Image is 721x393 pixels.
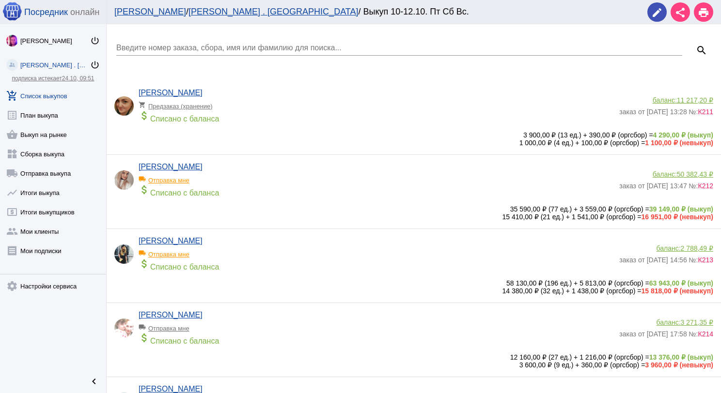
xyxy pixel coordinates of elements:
mat-icon: settings [6,280,18,292]
b: 4 290,00 ₽ (выкуп) [653,131,713,139]
mat-icon: power_settings_new [90,60,100,70]
a: [PERSON_NAME] [139,237,203,245]
mat-icon: edit [651,7,663,18]
a: [PERSON_NAME] [139,89,203,97]
mat-icon: local_shipping [6,167,18,179]
div: 58 130,00 ₽ (196 ед.) + 5 813,00 ₽ (оргсбор) = [114,279,713,287]
div: заказ от [DATE] 13:28 №: [619,104,713,116]
a: [PERSON_NAME] [139,311,203,319]
div: 12 160,00 ₽ (27 ед.) + 1 216,00 ₽ (оргсбор) = [114,353,713,361]
a: [PERSON_NAME] . [GEOGRAPHIC_DATA] [188,7,358,16]
span: 50 382,43 ₽ [677,170,713,178]
span: К214 [698,330,713,338]
b: 63 943,00 ₽ (выкуп) [649,279,713,287]
mat-icon: attach_money [139,258,150,270]
div: 35 590,00 ₽ (77 ед.) + 3 559,00 ₽ (оргсбор) = [114,205,713,213]
div: / / Выкуп 10-12.10. Пт Сб Вс. [114,7,638,17]
a: [PERSON_NAME] [139,385,203,393]
mat-icon: attach_money [139,332,150,344]
a: [PERSON_NAME] [139,163,203,171]
mat-icon: local_shipping [139,323,148,331]
mat-icon: add_shopping_cart [6,90,18,102]
div: Отправка мне [139,171,219,184]
div: Списано с баланса [139,332,614,346]
div: заказ от [DATE] 17:58 №: [619,326,713,338]
img: apple-icon-60x60.png [2,1,22,21]
b: 1 100,00 ₽ (невыкуп) [645,139,713,147]
div: [PERSON_NAME] . [GEOGRAPHIC_DATA] [20,61,90,69]
b: 39 149,00 ₽ (выкуп) [649,205,713,213]
div: баланс: [619,170,713,178]
mat-icon: attach_money [139,110,150,121]
mat-icon: shopping_cart [139,101,148,108]
mat-icon: receipt [6,245,18,257]
div: Списано с баланса [139,258,614,272]
div: 1 000,00 ₽ (4 ед.) + 100,00 ₽ (оргсбор) = [114,139,713,147]
mat-icon: show_chart [6,187,18,198]
img: 73xLq58P2BOqs-qIllg3xXCtabieAB0OMVER0XTxHpc0AjG-Rb2SSuXsq4It7hEfqgBcQNho.jpg [6,35,18,46]
b: 16 951,00 ₽ (невыкуп) [642,213,713,221]
img: lTMkEctRifZclLSmMfjPiqPo9_IitIQc7Zm9_kTpSvtuFf7FYwI_Wl6KSELaRxoJkUZJMTCIoWL9lUW6Yz6GDjvR.jpg [114,96,134,116]
mat-icon: widgets [6,148,18,160]
img: -b3CGEZm7JiWNz4MSe0vK8oszDDqK_yjx-I-Zpe58LR35vGIgXxFA2JGcGbEMVaWNP5BujAwwLFBmyesmt8751GY.jpg [114,244,134,264]
mat-icon: power_settings_new [90,36,100,45]
span: Посредник [24,7,68,17]
a: подписка истекает24.10, 09:51 [12,75,94,82]
mat-icon: shopping_basket [6,129,18,140]
div: Отправка мне [139,319,219,332]
span: 3 271,35 ₽ [681,318,713,326]
div: баланс: [619,244,713,252]
div: 14 380,00 ₽ (32 ед.) + 1 438,00 ₽ (оргсбор) = [114,287,713,295]
div: Списано с баланса [139,110,614,123]
mat-icon: local_shipping [139,249,148,257]
span: 2 788,49 ₽ [681,244,713,252]
mat-icon: search [696,45,707,56]
div: 3 600,00 ₽ (9 ед.) + 360,00 ₽ (оргсбор) = [114,361,713,369]
b: 13 376,00 ₽ (выкуп) [649,353,713,361]
mat-icon: attach_money [139,184,150,196]
img: UDjVBpsu35dp8Ft2T7urVutJNkUmldtk6NYjbLmGGQLYGjpdBpifl1qjHW-LPMOKzQn7BtPZcm3CJT7DxE1TMnl7.jpg [114,318,134,338]
span: 11 217,20 ₽ [677,96,713,104]
div: Отправка мне [139,245,219,258]
mat-icon: group [6,226,18,237]
div: [PERSON_NAME] [20,37,90,45]
mat-icon: print [698,7,709,18]
img: community_200.png [6,59,18,71]
mat-icon: share [674,7,686,18]
span: 24.10, 09:51 [62,75,94,82]
div: 15 410,00 ₽ (21 ед.) + 1 541,00 ₽ (оргсбор) = [114,213,713,221]
mat-icon: local_shipping [139,175,148,182]
b: 3 960,00 ₽ (невыкуп) [645,361,713,369]
span: К213 [698,256,713,264]
a: [PERSON_NAME] [114,7,186,16]
div: баланс: [619,318,713,326]
input: Введите номер заказа, сбора, имя или фамилию для поиска... [116,44,682,52]
mat-icon: list_alt [6,109,18,121]
mat-icon: chevron_left [88,376,100,387]
span: онлайн [70,7,99,17]
div: 3 900,00 ₽ (13 ед.) + 390,00 ₽ (оргсбор) = [114,131,713,139]
mat-icon: local_atm [6,206,18,218]
span: К212 [698,182,713,190]
div: Предзаказ (хранение) [139,97,219,110]
div: заказ от [DATE] 13:47 №: [619,178,713,190]
div: заказ от [DATE] 14:56 №: [619,252,713,264]
span: К211 [698,108,713,116]
div: Списано с баланса [139,184,614,197]
div: баланс: [619,96,713,104]
b: 15 818,00 ₽ (невыкуп) [642,287,713,295]
img: jpYarlG_rMSRdqPbVPQVGBq6sjAws1PGEm5gZ1VrcU0z7HB6t_6-VAYqmDps2aDbz8He_Uz8T3ZkfUszj2kIdyl7.jpg [114,170,134,190]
